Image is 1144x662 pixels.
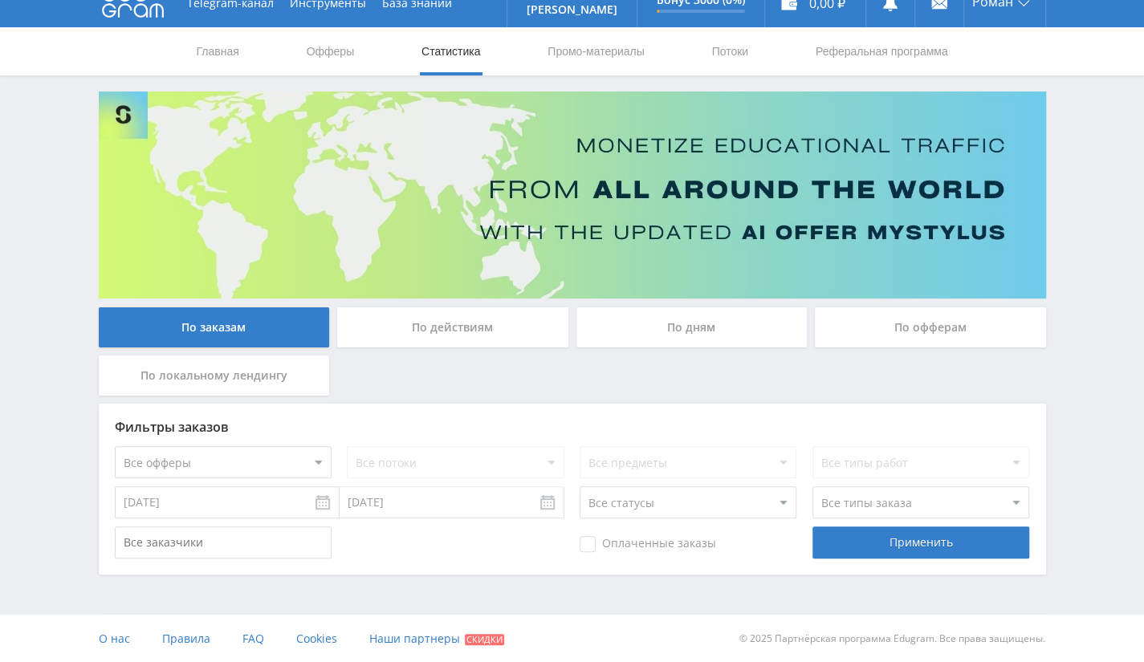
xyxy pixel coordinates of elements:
span: Скидки [465,634,504,645]
span: Cookies [296,631,337,646]
div: По локальному лендингу [99,355,330,396]
div: По дням [576,307,808,347]
p: [PERSON_NAME] [527,3,617,16]
a: Промо-материалы [546,27,645,75]
span: FAQ [242,631,264,646]
input: Все заказчики [115,526,332,558]
span: О нас [99,631,130,646]
span: Наши партнеры [369,631,460,646]
a: Главная [195,27,241,75]
a: Реферальная программа [814,27,950,75]
a: Статистика [420,27,482,75]
span: Оплаченные заказы [580,536,716,552]
span: Правила [162,631,210,646]
img: Banner [99,91,1046,299]
div: По действиям [337,307,568,347]
div: Фильтры заказов [115,420,1030,434]
a: Офферы [305,27,356,75]
a: Потоки [710,27,750,75]
div: По заказам [99,307,330,347]
div: По офферам [815,307,1046,347]
div: Применить [812,526,1029,558]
